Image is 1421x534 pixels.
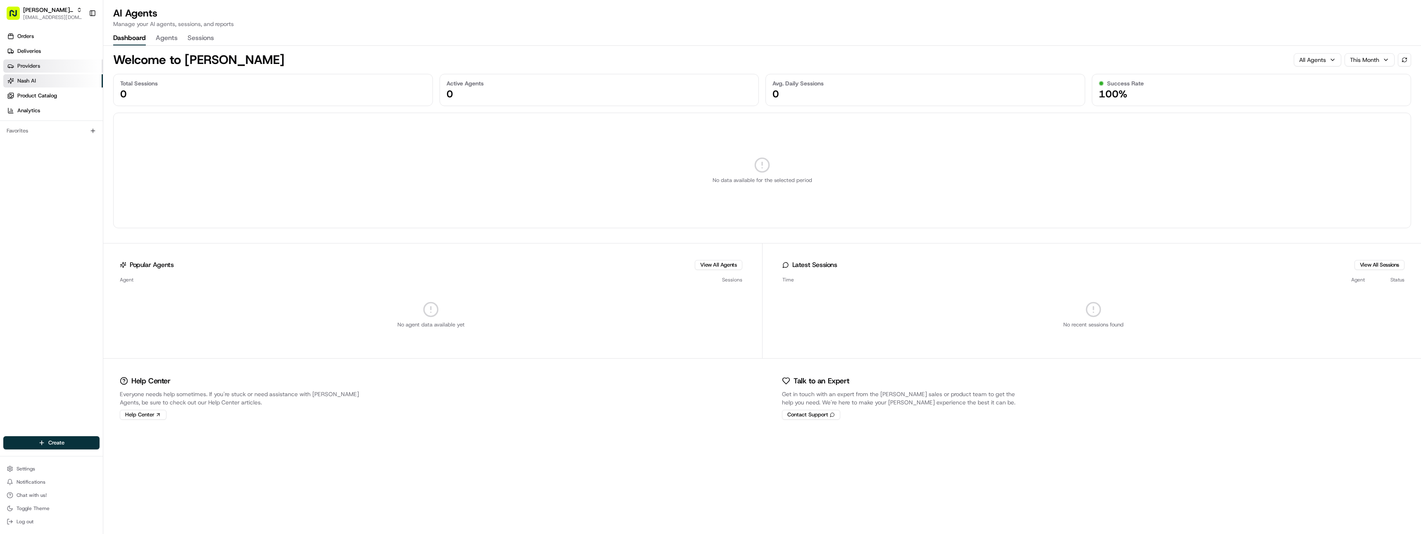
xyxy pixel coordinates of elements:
[113,31,146,45] button: Dashboard
[3,74,103,87] a: Nash AI
[998,276,1365,283] div: Agent
[1354,260,1404,270] button: View All Sessions
[140,81,150,91] button: Start new chat
[120,276,694,283] div: Agent
[8,8,25,25] img: Nash
[1063,321,1124,328] p: No recent sessions found
[156,31,178,45] button: Agents
[67,116,136,131] a: 💻API Documentation
[3,489,100,501] button: Chat with us!
[1350,56,1379,64] span: This Month
[1398,53,1411,66] button: Refresh data
[120,87,127,101] span: 0
[17,518,33,525] span: Log out
[28,87,105,94] div: We're available if you need us!
[120,390,361,406] div: Everyone needs help sometimes. If you're stuck or need assistance with [PERSON_NAME] Agents, be s...
[782,410,840,420] button: Contact Support
[3,30,103,43] a: Orders
[17,77,36,85] span: Nash AI
[782,390,1024,406] div: Get in touch with an expert from the [PERSON_NAME] sales or product team to get the help you need...
[78,120,133,128] span: API Documentation
[397,321,465,328] p: No agent data available yet
[3,476,100,488] button: Notifications
[8,79,23,94] img: 1736555255976-a54dd68f-1ca7-489b-9aae-adbdc363a1c4
[28,79,135,87] div: Start new chat
[713,177,812,184] p: No data available for the selected period
[695,260,742,270] button: View All Agents
[23,14,82,21] button: [EMAIL_ADDRESS][DOMAIN_NAME]
[3,436,100,449] button: Create
[21,53,136,62] input: Clear
[3,89,103,102] a: Product Catalog
[772,79,824,87] span: Avg. Daily Sessions
[1099,87,1127,101] span: 100%
[17,492,47,499] span: Chat with us!
[23,6,73,14] button: [PERSON_NAME] Org
[1360,261,1399,269] a: View All Sessions
[120,79,158,87] span: Total Sessions
[1299,56,1326,64] span: All Agents
[17,479,45,485] span: Notifications
[782,276,992,283] div: Time
[1371,276,1404,283] div: Status
[58,139,100,146] a: Powered byPylon
[17,92,57,99] span: Product Catalog
[3,503,100,514] button: Toggle Theme
[17,465,35,472] span: Settings
[131,375,171,387] p: Help Center
[17,47,41,55] span: Deliveries
[120,410,166,420] button: Help Center
[1294,53,1341,66] button: All Agents
[188,31,214,45] button: Sessions
[772,87,779,101] span: 0
[3,463,100,475] button: Settings
[113,20,234,28] p: Manage your AI agents, sessions, and reports
[17,120,63,128] span: Knowledge Base
[113,7,234,20] h1: AI Agents
[701,276,742,283] div: Sessions
[82,140,100,146] span: Pylon
[8,33,150,46] p: Welcome 👋
[1107,79,1144,87] span: Success Rate
[3,45,103,58] a: Deliveries
[3,124,100,137] div: Favorites
[17,33,34,40] span: Orders
[113,52,285,67] h1: Welcome to [PERSON_NAME]
[3,516,100,527] button: Log out
[8,121,15,127] div: 📗
[447,79,484,87] span: Active Agents
[70,121,76,127] div: 💻
[17,505,50,512] span: Toggle Theme
[17,62,40,70] span: Providers
[3,3,86,23] button: [PERSON_NAME] Org[EMAIL_ADDRESS][DOMAIN_NAME]
[792,262,837,268] h3: Latest Sessions
[48,439,64,447] span: Create
[700,261,737,269] a: View All Agents
[3,104,103,117] a: Analytics
[130,262,173,268] h3: Popular Agents
[17,107,40,114] span: Analytics
[794,375,849,387] p: Talk to an Expert
[3,59,103,73] a: Providers
[447,87,453,101] span: 0
[5,116,67,131] a: 📗Knowledge Base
